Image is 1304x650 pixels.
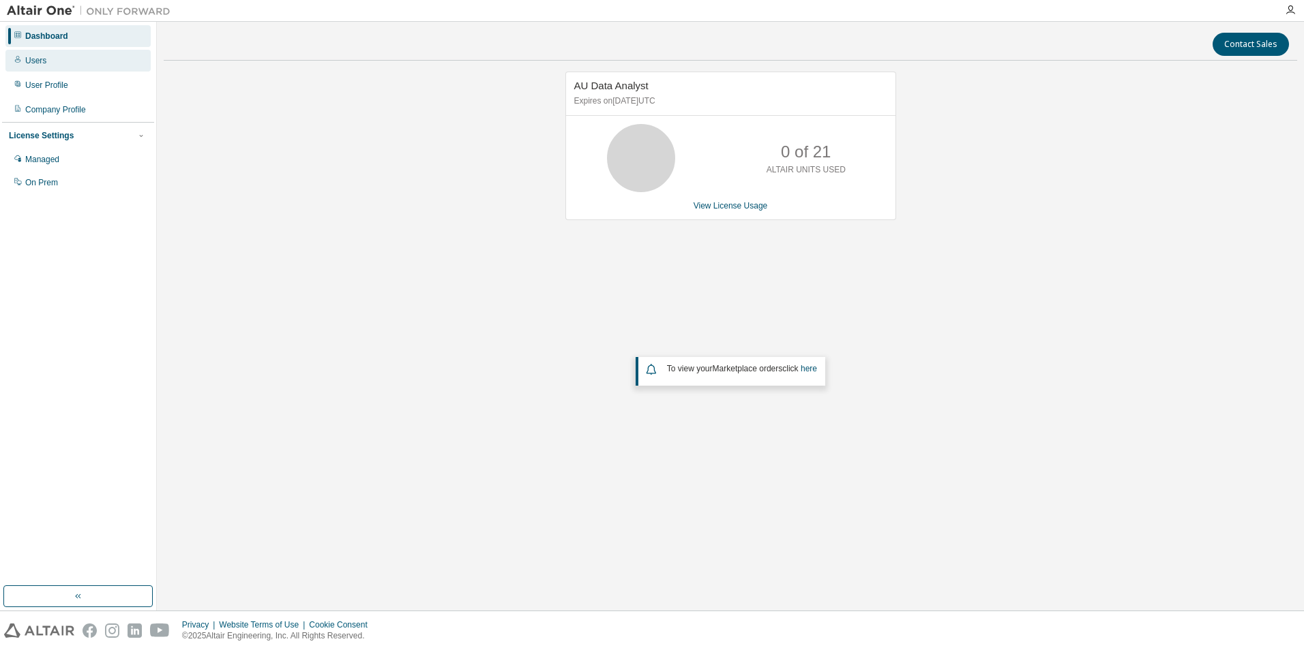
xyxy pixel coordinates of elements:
span: To view your click [667,364,817,373]
img: altair_logo.svg [4,623,74,638]
div: Users [25,55,46,66]
img: linkedin.svg [128,623,142,638]
a: here [801,364,817,373]
div: Privacy [182,619,219,630]
p: © 2025 Altair Engineering, Inc. All Rights Reserved. [182,630,376,642]
div: Company Profile [25,104,86,115]
div: User Profile [25,80,68,91]
p: ALTAIR UNITS USED [767,164,846,176]
div: Cookie Consent [309,619,375,630]
img: youtube.svg [150,623,170,638]
img: instagram.svg [105,623,119,638]
a: View License Usage [694,201,768,211]
div: Website Terms of Use [219,619,309,630]
p: 0 of 21 [781,140,831,164]
div: Dashboard [25,31,68,42]
span: AU Data Analyst [574,80,649,91]
em: Marketplace orders [713,364,783,373]
button: Contact Sales [1213,33,1289,56]
div: License Settings [9,130,74,141]
div: Managed [25,154,59,165]
img: facebook.svg [83,623,97,638]
img: Altair One [7,4,177,18]
p: Expires on [DATE] UTC [574,95,884,107]
div: On Prem [25,177,58,188]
